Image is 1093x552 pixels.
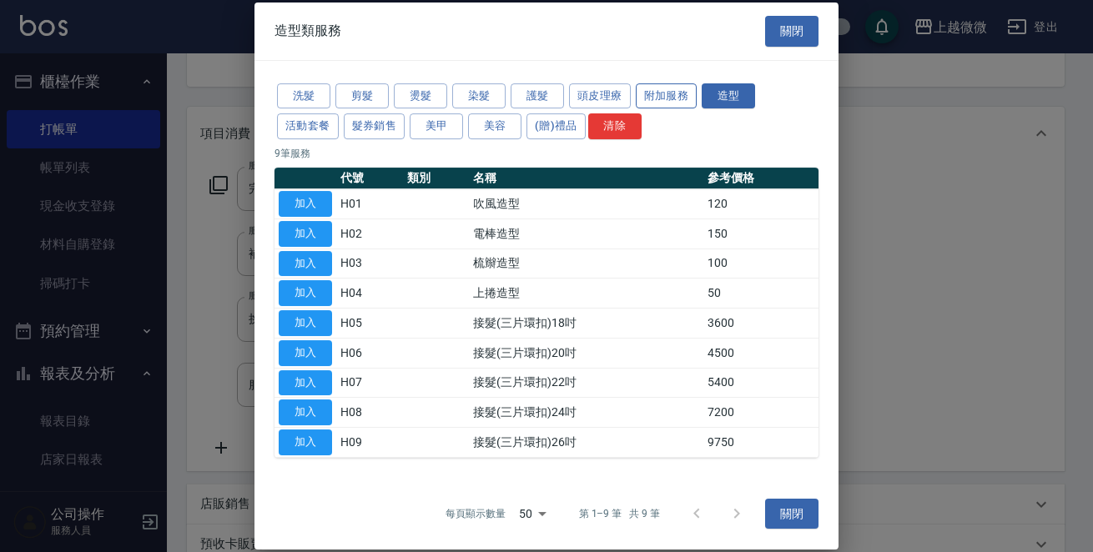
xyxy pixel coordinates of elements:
button: 附加服務 [636,83,698,109]
button: 加入 [279,221,332,247]
button: 活動套餐 [277,113,339,139]
td: 100 [703,248,818,279]
td: H08 [336,398,403,428]
button: 關閉 [765,16,818,47]
p: 第 1–9 筆 共 9 筆 [579,506,660,521]
button: 剪髮 [335,83,389,109]
td: H06 [336,338,403,368]
button: 清除 [588,113,642,139]
button: 洗髮 [277,83,330,109]
div: 50 [512,491,552,536]
td: 梳辮造型 [469,248,703,279]
th: 代號 [336,168,403,189]
td: 接髮(三片環扣)18吋 [469,309,703,339]
td: 吹風造型 [469,189,703,219]
th: 名稱 [469,168,703,189]
td: 3600 [703,309,818,339]
td: 5400 [703,368,818,398]
button: 美容 [468,113,521,139]
th: 參考價格 [703,168,818,189]
td: H02 [336,218,403,248]
td: 4500 [703,338,818,368]
button: 加入 [279,399,332,425]
button: 加入 [279,429,332,455]
button: 加入 [279,340,332,366]
button: 加入 [279,370,332,396]
th: 類別 [403,168,470,189]
td: H03 [336,248,403,279]
p: 9 筆服務 [275,146,818,161]
button: 加入 [279,191,332,217]
td: 9750 [703,428,818,458]
td: 7200 [703,398,818,428]
td: 50 [703,279,818,309]
button: 燙髮 [394,83,447,109]
td: H07 [336,368,403,398]
button: 加入 [279,251,332,277]
td: 接髮(三片環扣)22吋 [469,368,703,398]
button: 關閉 [765,499,818,529]
span: 造型類服務 [275,23,341,39]
td: 接髮(三片環扣)24吋 [469,398,703,428]
td: 上捲造型 [469,279,703,309]
td: 接髮(三片環扣)20吋 [469,338,703,368]
button: 美甲 [410,113,463,139]
button: 染髮 [452,83,506,109]
button: 髮券銷售 [344,113,405,139]
td: H09 [336,428,403,458]
p: 每頁顯示數量 [446,506,506,521]
button: (贈)禮品 [526,113,586,139]
button: 護髮 [511,83,564,109]
button: 造型 [702,83,755,109]
button: 加入 [279,280,332,306]
td: H01 [336,189,403,219]
td: 150 [703,218,818,248]
button: 頭皮理療 [569,83,631,109]
td: 電棒造型 [469,218,703,248]
td: 120 [703,189,818,219]
button: 加入 [279,310,332,336]
td: H04 [336,279,403,309]
td: 接髮(三片環扣)26吋 [469,428,703,458]
td: H05 [336,309,403,339]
